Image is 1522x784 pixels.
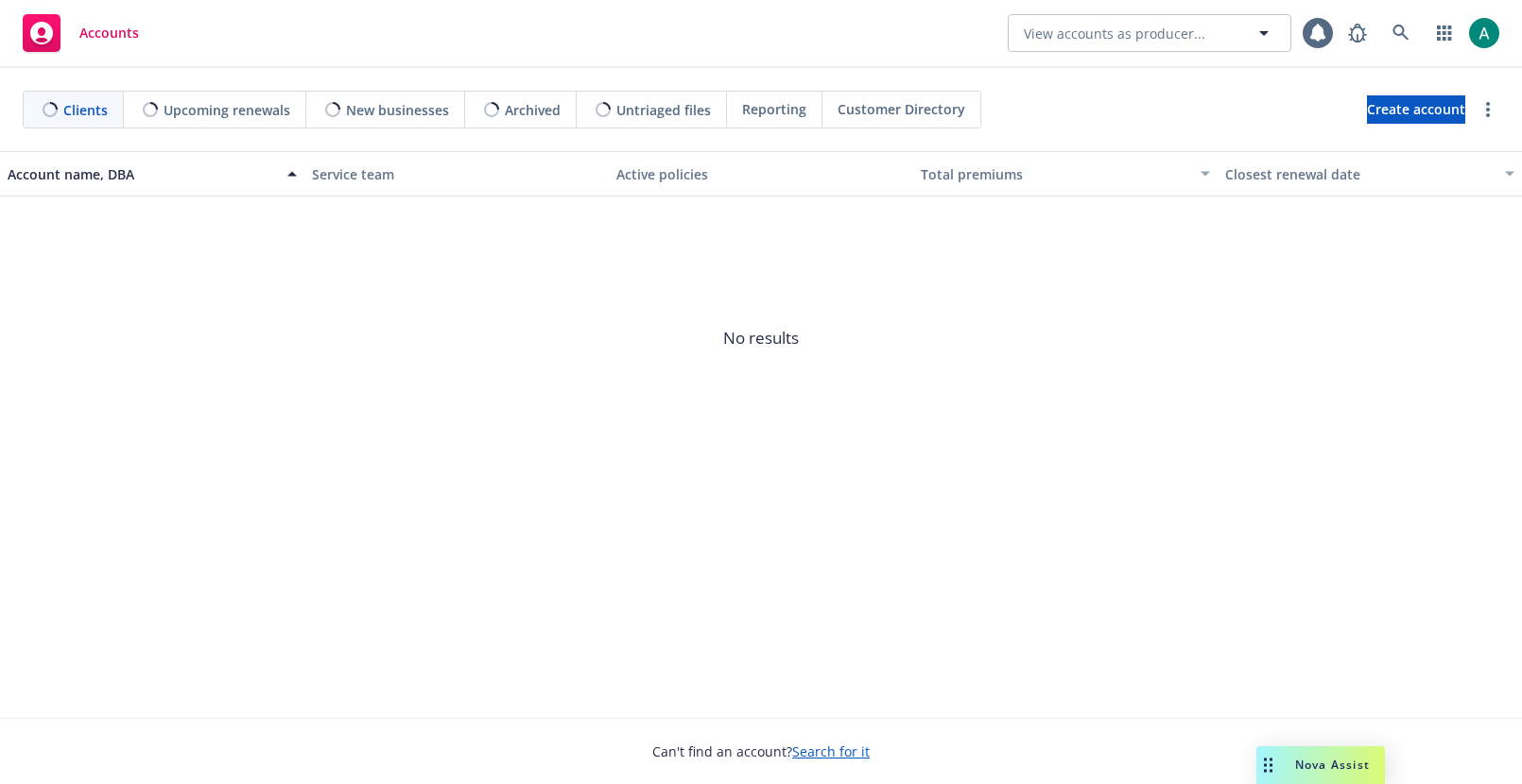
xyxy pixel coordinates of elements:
[1426,14,1463,52] a: Switch app
[1218,151,1522,196] button: Closest renewal date
[921,164,1189,184] div: Total premiums
[913,151,1218,196] button: Total premiums
[1367,95,1465,124] a: Create account
[1225,164,1494,184] div: Closest renewal date
[1295,757,1370,773] span: Nova Assist
[8,164,276,184] div: Account name, DBA
[304,151,609,196] button: Service team
[792,742,870,760] a: Search for it
[63,100,108,120] span: Clients
[609,151,913,196] button: Active policies
[1367,92,1465,128] span: Create account
[1477,98,1499,121] a: more
[1339,14,1376,52] a: Report a Bug
[742,99,806,119] span: Reporting
[164,100,290,120] span: Upcoming renewals
[838,99,965,119] span: Customer Directory
[616,164,906,184] div: Active policies
[1024,24,1205,43] span: View accounts as producer...
[15,7,147,60] a: Accounts
[1469,18,1499,48] img: photo
[1008,14,1291,52] button: View accounts as producer...
[652,741,870,761] span: Can't find an account?
[616,100,711,120] span: Untriaged files
[79,26,139,41] span: Accounts
[1382,14,1420,52] a: Search
[1256,746,1280,784] div: Drag to move
[1256,746,1385,784] button: Nova Assist
[346,100,449,120] span: New businesses
[505,100,561,120] span: Archived
[312,164,601,184] div: Service team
